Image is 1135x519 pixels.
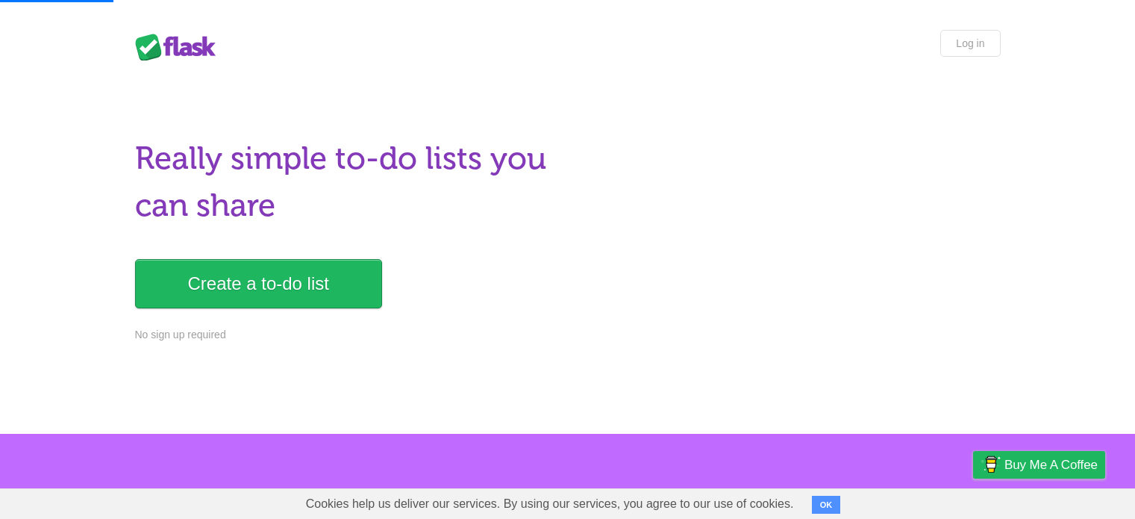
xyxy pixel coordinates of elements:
button: OK [812,496,841,514]
span: Cookies help us deliver our services. By using our services, you agree to our use of cookies. [291,489,809,519]
span: Buy me a coffee [1004,452,1098,478]
a: Buy me a coffee [973,451,1105,479]
p: No sign up required [135,327,559,343]
a: Create a to-do list [135,259,382,308]
div: Flask Lists [135,34,225,60]
a: Log in [940,30,1000,57]
img: Buy me a coffee [981,452,1001,477]
h1: Really simple to-do lists you can share [135,135,559,229]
